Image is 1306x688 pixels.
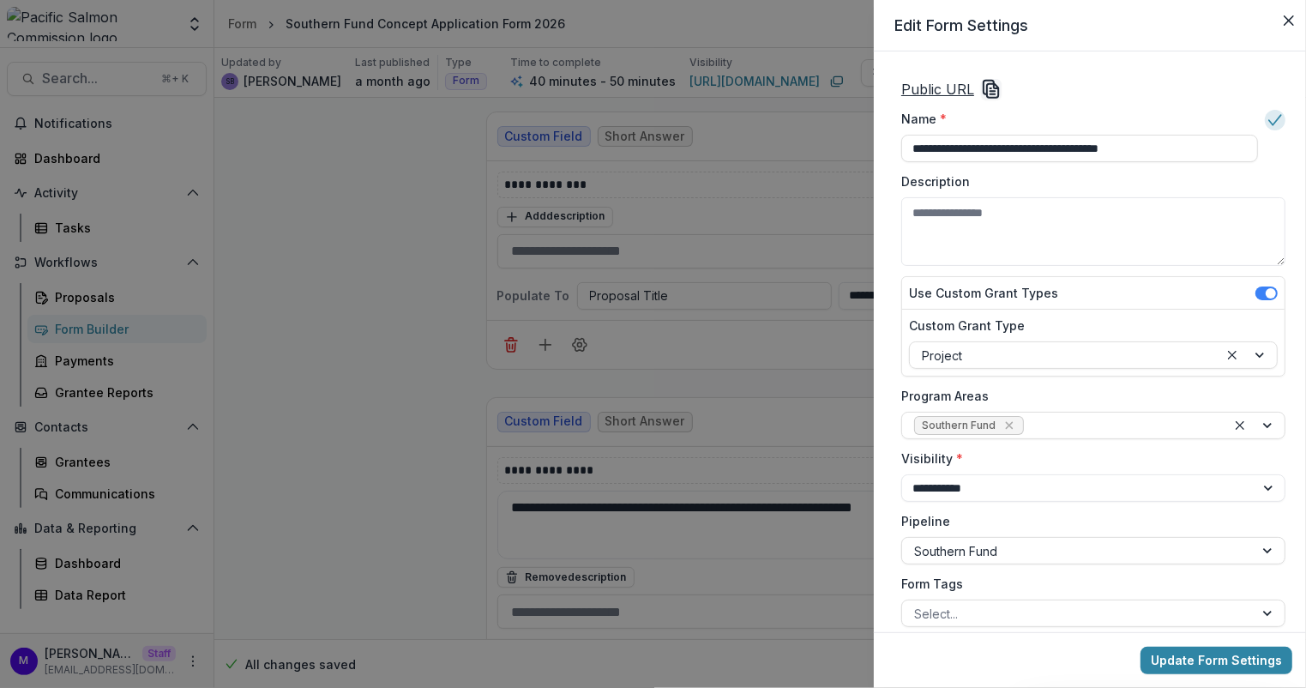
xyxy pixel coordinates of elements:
[901,450,1275,468] label: Visibility
[1001,417,1018,434] div: Remove Southern Fund
[901,575,1275,593] label: Form Tags
[1222,345,1243,365] div: Clear selected options
[1230,415,1250,436] div: Clear selected options
[901,110,1248,128] label: Name
[901,387,1275,405] label: Program Areas
[1140,647,1292,674] button: Update Form Settings
[922,419,996,432] span: Southern Fund
[901,512,1275,530] label: Pipeline
[901,81,974,98] u: Public URL
[981,79,1002,100] svg: Copy Link
[1275,7,1303,34] button: Close
[901,172,1275,190] label: Description
[909,317,1267,335] label: Custom Grant Type
[901,79,974,100] a: Public URL
[909,284,1058,302] label: Use Custom Grant Types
